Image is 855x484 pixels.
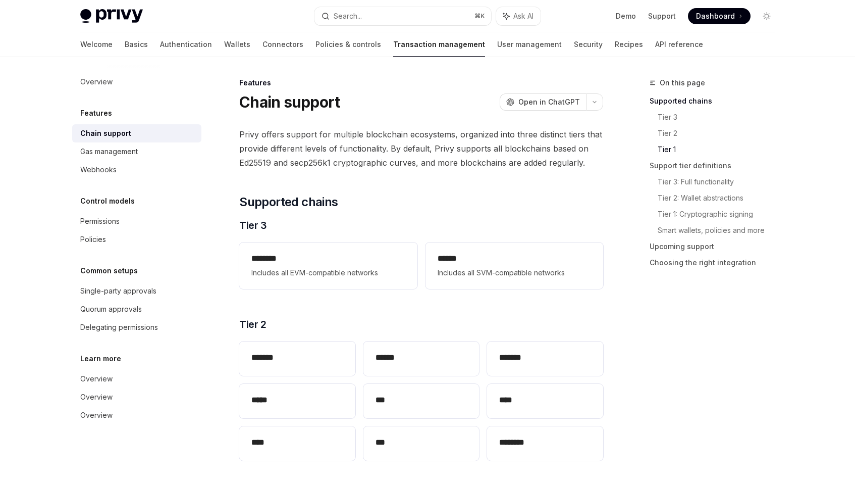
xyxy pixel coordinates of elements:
span: Privy offers support for multiple blockchain ecosystems, organized into three distinct tiers that... [239,127,603,170]
a: User management [497,32,562,57]
a: Support tier definitions [650,158,783,174]
a: Overview [72,370,201,388]
a: **** *Includes all SVM-compatible networks [425,243,603,289]
a: Choosing the right integration [650,255,783,271]
h5: Control models [80,195,135,207]
button: Open in ChatGPT [500,93,586,111]
h1: Chain support [239,93,340,111]
div: Policies [80,233,106,246]
a: Authentication [160,32,212,57]
span: Supported chains [239,194,338,210]
a: Single-party approvals [72,282,201,300]
a: Webhooks [72,161,201,179]
span: Includes all EVM-compatible networks [251,267,405,279]
a: Recipes [615,32,643,57]
a: Upcoming support [650,238,783,255]
a: Supported chains [650,93,783,109]
a: Tier 3 [658,109,783,125]
a: Policies [72,230,201,249]
button: Toggle dark mode [759,8,775,24]
span: Tier 2 [239,317,266,331]
span: Ask AI [513,11,533,21]
span: Open in ChatGPT [518,97,580,107]
img: light logo [80,9,143,23]
a: **** ***Includes all EVM-compatible networks [239,243,417,289]
a: Smart wallets, policies and more [658,222,783,238]
a: Delegating permissions [72,318,201,336]
a: Quorum approvals [72,300,201,318]
a: Security [574,32,603,57]
h5: Common setups [80,265,138,277]
div: Delegating permissions [80,321,158,333]
a: Dashboard [688,8,751,24]
div: Overview [80,391,113,403]
a: Demo [616,11,636,21]
div: Chain support [80,127,131,139]
div: Overview [80,76,113,88]
h5: Features [80,107,112,119]
a: Support [648,11,676,21]
a: Transaction management [393,32,485,57]
span: ⌘ K [474,12,485,20]
div: Single-party approvals [80,285,156,297]
a: Tier 2 [658,125,783,141]
div: Overview [80,409,113,421]
a: Welcome [80,32,113,57]
a: Overview [72,73,201,91]
div: Quorum approvals [80,303,142,315]
div: Gas management [80,146,138,158]
span: Tier 3 [239,218,266,232]
h5: Learn more [80,353,121,365]
a: Chain support [72,124,201,142]
div: Webhooks [80,164,117,176]
button: Search...⌘K [314,7,491,25]
div: Permissions [80,215,120,227]
span: Includes all SVM-compatible networks [438,267,591,279]
a: Policies & controls [315,32,381,57]
a: Overview [72,388,201,406]
a: Gas management [72,142,201,161]
a: Basics [125,32,148,57]
a: Wallets [224,32,250,57]
a: API reference [655,32,703,57]
div: Search... [334,10,362,22]
a: Overview [72,406,201,424]
span: Dashboard [696,11,735,21]
a: Tier 1: Cryptographic signing [658,206,783,222]
span: On this page [660,77,705,89]
a: Connectors [262,32,303,57]
button: Ask AI [496,7,541,25]
a: Tier 2: Wallet abstractions [658,190,783,206]
a: Permissions [72,212,201,230]
div: Overview [80,373,113,385]
div: Features [239,78,603,88]
a: Tier 1 [658,141,783,158]
a: Tier 3: Full functionality [658,174,783,190]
